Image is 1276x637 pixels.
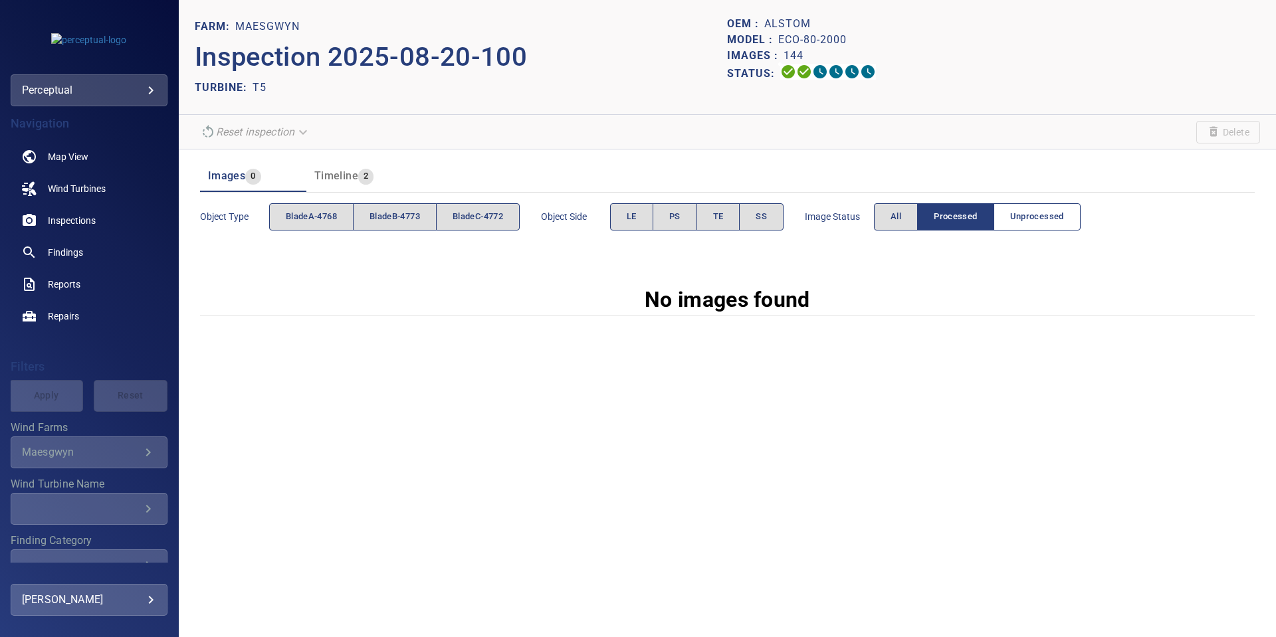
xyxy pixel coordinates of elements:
[11,205,167,236] a: inspections noActive
[48,278,80,291] span: Reports
[11,422,167,433] label: Wind Farms
[780,64,796,80] svg: Uploading 100%
[844,64,860,80] svg: Matching 0%
[764,16,811,32] p: Alstom
[48,310,79,323] span: Repairs
[11,493,167,525] div: Wind Turbine Name
[645,284,810,316] p: No images found
[11,173,167,205] a: windturbines noActive
[51,33,126,46] img: perceptual-logo
[874,203,1081,230] div: imageStatus
[796,64,812,80] svg: Data Formatted 100%
[314,169,358,182] span: Timeline
[195,80,253,96] p: TURBINE:
[778,32,847,48] p: ECO-80-2000
[48,150,88,163] span: Map View
[22,80,156,101] div: perceptual
[370,209,420,225] span: bladeB-4773
[860,64,876,80] svg: Classification 0%
[216,126,294,138] em: Reset inspection
[208,169,245,182] span: Images
[48,182,106,195] span: Wind Turbines
[195,120,316,143] div: Reset inspection
[22,589,156,610] div: [PERSON_NAME]
[994,203,1081,230] button: Unprocessed
[805,210,874,223] span: Image Status
[253,80,266,96] p: T5
[653,203,697,230] button: PS
[453,209,503,225] span: bladeC-4772
[11,141,167,173] a: map noActive
[874,203,918,230] button: All
[11,535,167,546] label: Finding Category
[195,37,728,77] p: Inspection 2025-08-20-100
[739,203,784,230] button: SS
[828,64,844,80] svg: ML Processing 0%
[696,203,740,230] button: TE
[269,203,520,230] div: objectType
[812,64,828,80] svg: Selecting 0%
[934,209,977,225] span: Processed
[11,74,167,106] div: perceptual
[353,203,437,230] button: bladeB-4773
[727,64,780,83] p: Status:
[11,268,167,300] a: reports noActive
[610,203,784,230] div: objectSide
[195,19,235,35] p: FARM:
[541,210,610,223] span: Object Side
[727,48,784,64] p: Images :
[669,209,681,225] span: PS
[286,209,337,225] span: bladeA-4768
[436,203,520,230] button: bladeC-4772
[727,16,764,32] p: OEM :
[269,203,354,230] button: bladeA-4768
[627,209,637,225] span: LE
[727,32,778,48] p: Model :
[11,549,167,581] div: Finding Category
[713,209,724,225] span: TE
[11,117,167,130] h4: Navigation
[11,300,167,332] a: repairs noActive
[235,19,300,35] p: Maesgwyn
[245,169,261,184] span: 0
[1010,209,1064,225] span: Unprocessed
[200,210,269,223] span: Object type
[48,246,83,259] span: Findings
[11,360,167,373] h4: Filters
[48,214,96,227] span: Inspections
[784,48,803,64] p: 144
[22,446,140,458] div: Maesgwyn
[610,203,653,230] button: LE
[756,209,767,225] span: SS
[195,120,316,143] div: Unable to reset the inspection due to your user permissions
[891,209,901,225] span: All
[11,479,167,490] label: Wind Turbine Name
[358,169,373,184] span: 2
[11,236,167,268] a: findings noActive
[1196,121,1260,143] span: Unable to delete the inspection due to your user permissions
[11,436,167,468] div: Wind Farms
[917,203,994,230] button: Processed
